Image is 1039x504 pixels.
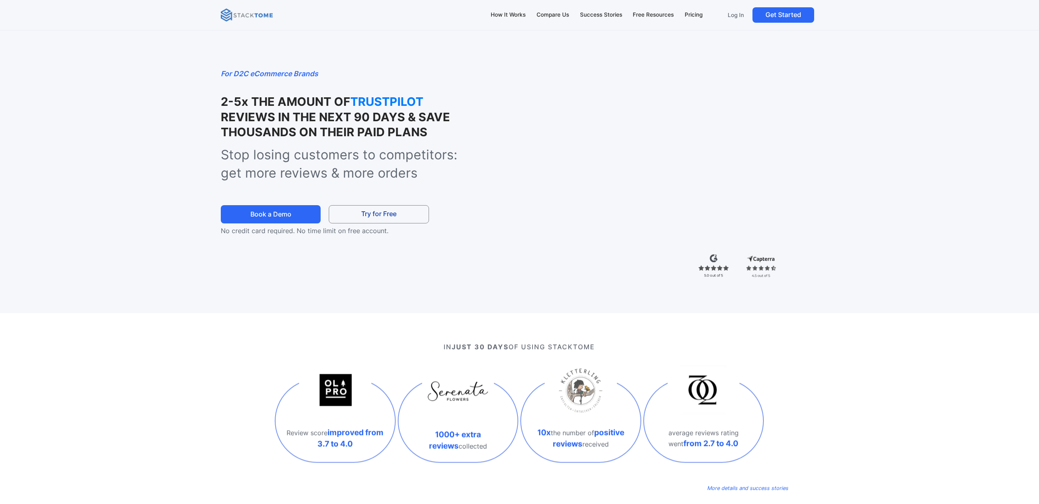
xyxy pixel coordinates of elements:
img: serenata logo [422,357,494,429]
p: IN OF USING STACKTOME [250,342,788,352]
strong: 10x [537,428,551,438]
a: Try for Free [329,205,429,223]
div: Pricing [685,11,703,19]
strong: 1000+ extra reviews [429,430,481,451]
img: Kletterling Holzspielzeug logo [545,355,617,427]
div: Free Resources [633,11,674,19]
img: olpro logo [299,355,371,427]
iframe: StackTome- product_demo 07.24 - 1.3x speed (1080p) [495,68,819,250]
p: the number of received [530,427,633,450]
p: collected [407,429,510,452]
p: No credit card required. No time limit on free account. [221,226,443,236]
p: Log In [728,11,744,19]
div: Compare Us [537,11,569,19]
a: Compare Us [532,6,573,24]
p: average reviews rating went [652,427,755,449]
em: More details and success stories [707,485,789,491]
strong: from 2.7 to 4.0 [684,439,739,448]
strong: 2-5x THE AMOUNT OF [221,94,350,109]
div: Success Stories [580,11,622,19]
p: Review score [284,427,387,450]
div: How It Works [491,11,526,19]
a: Success Stories [576,6,626,24]
em: For D2C eCommerce Brands [221,69,318,78]
strong: improved from 3.7 to 4.0 [318,428,384,449]
strong: TRUSTPILOT [350,94,431,109]
img: god save queens logo [668,356,739,427]
p: Stop losing customers to competitors: get more reviews & more orders [221,146,478,182]
a: Log In [722,7,749,23]
a: Get Started [752,7,814,23]
a: Pricing [681,6,707,24]
strong: JUST 30 DAYS [452,343,509,351]
strong: REVIEWS IN THE NEXT 90 DAYS & SAVE THOUSANDS ON THEIR PAID PLANS [221,110,450,139]
a: Book a Demo [221,205,321,223]
a: How It Works [487,6,530,24]
a: More details and success stories [707,482,789,494]
a: Free Resources [629,6,678,24]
